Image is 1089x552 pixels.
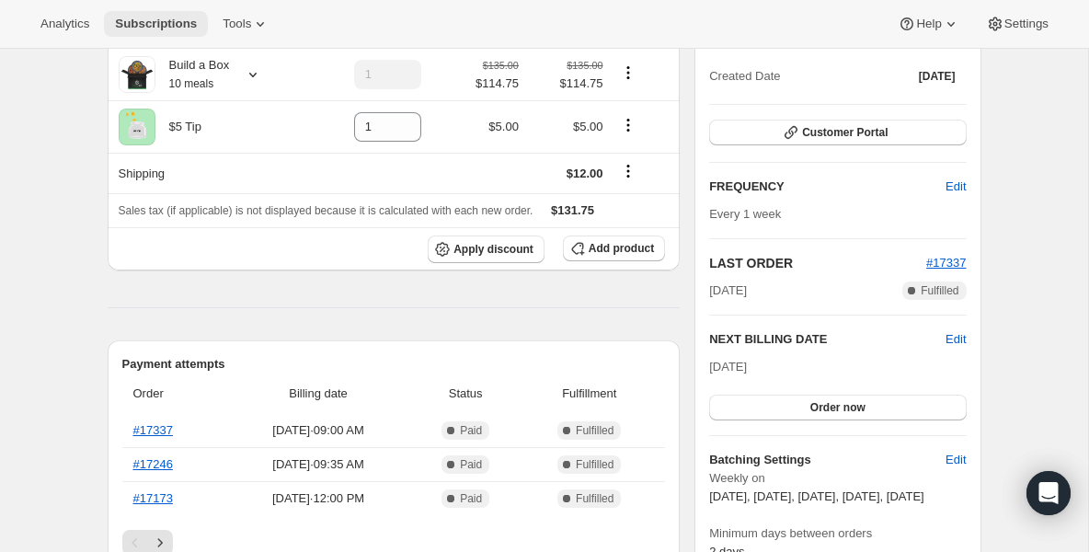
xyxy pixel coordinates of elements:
small: $135.00 [483,60,519,71]
span: [DATE], [DATE], [DATE], [DATE], [DATE] [709,489,924,503]
button: Product actions [613,63,643,83]
span: Fulfilled [576,457,613,472]
span: $5.00 [488,120,519,133]
span: Fulfilled [576,423,613,438]
span: Fulfilled [576,491,613,506]
button: Product actions [613,115,643,135]
div: Build a Box [155,56,230,93]
span: [DATE] · 12:00 PM [230,489,407,508]
button: Apply discount [428,236,544,263]
span: Edit [946,451,966,469]
span: $12.00 [567,167,603,180]
span: Customer Portal [802,125,888,140]
span: [DATE] [709,360,747,374]
span: $131.75 [551,203,594,217]
h2: NEXT BILLING DATE [709,330,946,349]
span: Billing date [230,385,407,403]
span: [DATE] [709,282,747,300]
button: Analytics [29,11,100,37]
a: #17173 [133,491,173,505]
button: Customer Portal [709,120,966,145]
div: $5 Tip [155,118,201,136]
span: Tools [223,17,251,31]
span: Paid [460,457,482,472]
span: Paid [460,491,482,506]
span: Settings [1004,17,1049,31]
span: Fulfillment [524,385,654,403]
button: Edit [934,172,977,201]
span: $114.75 [476,75,519,93]
small: $135.00 [567,60,602,71]
a: #17246 [133,457,173,471]
span: Subscriptions [115,17,197,31]
button: #17337 [926,254,966,272]
span: [DATE] · 09:35 AM [230,455,407,474]
button: [DATE] [908,63,967,89]
span: Order now [810,400,865,415]
img: product img [119,109,155,145]
span: Minimum days between orders [709,524,966,543]
h2: Payment attempts [122,355,666,374]
span: Sales tax (if applicable) is not displayed because it is calculated with each new order. [119,204,533,217]
div: Open Intercom Messenger [1026,471,1071,515]
th: Order [122,374,225,414]
span: $114.75 [530,75,603,93]
button: Edit [946,330,966,349]
button: Shipping actions [613,161,643,181]
button: Order now [709,395,966,420]
h2: LAST ORDER [709,254,926,272]
span: Fulfilled [921,283,958,298]
span: Paid [460,423,482,438]
span: Edit [946,178,966,196]
h6: Batching Settings [709,451,946,469]
span: Apply discount [453,242,533,257]
h2: FREQUENCY [709,178,946,196]
span: Weekly on [709,469,966,488]
span: $5.00 [573,120,603,133]
span: [DATE] · 09:00 AM [230,421,407,440]
span: [DATE] [919,69,956,84]
img: product img [119,56,155,93]
span: Add product [589,241,654,256]
span: Analytics [40,17,89,31]
span: Every 1 week [709,207,781,221]
span: Created Date [709,67,780,86]
small: 10 meals [169,77,214,90]
button: Help [887,11,970,37]
span: Help [916,17,941,31]
th: Shipping [108,153,305,193]
button: Add product [563,236,665,261]
a: #17337 [926,256,966,270]
button: Subscriptions [104,11,208,37]
button: Settings [975,11,1060,37]
button: Edit [934,445,977,475]
button: Tools [212,11,281,37]
a: #17337 [133,423,173,437]
span: Status [418,385,513,403]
